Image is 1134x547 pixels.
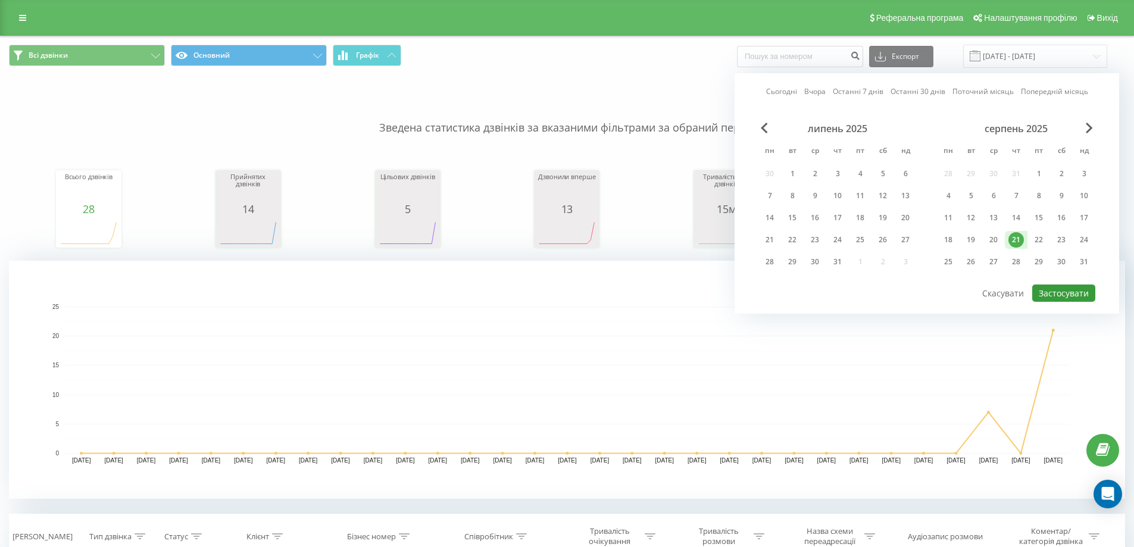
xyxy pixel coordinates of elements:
[829,143,846,161] abbr: четвер
[59,215,118,251] div: A chart.
[984,13,1077,23] span: Налаштування профілю
[781,253,804,271] div: вт 29 лип 2025 р.
[781,209,804,227] div: вт 15 лип 2025 р.
[937,231,960,249] div: пн 18 серп 2025 р.
[963,188,979,204] div: 5
[804,187,826,205] div: ср 9 лип 2025 р.
[982,209,1005,227] div: ср 13 серп 2025 р.
[785,232,800,248] div: 22
[937,123,1095,135] div: серпень 2025
[52,362,60,369] text: 15
[299,457,318,464] text: [DATE]
[55,450,59,457] text: 0
[986,210,1001,226] div: 13
[1054,188,1069,204] div: 9
[807,166,823,182] div: 2
[826,209,849,227] div: чт 17 лип 2025 р.
[806,143,824,161] abbr: середа
[537,203,596,215] div: 13
[1031,188,1046,204] div: 8
[493,457,512,464] text: [DATE]
[537,215,596,251] div: A chart.
[898,166,913,182] div: 6
[1027,253,1050,271] div: пт 29 серп 2025 р.
[591,457,610,464] text: [DATE]
[982,253,1005,271] div: ср 27 серп 2025 р.
[946,457,966,464] text: [DATE]
[762,254,777,270] div: 28
[852,232,868,248] div: 25
[696,215,756,251] svg: A chart.
[1050,187,1073,205] div: сб 9 серп 2025 р.
[807,188,823,204] div: 9
[9,96,1125,136] p: Зведена статистика дзвінків за вказаними фільтрами за обраний період
[849,231,871,249] div: пт 25 лип 2025 р.
[356,51,379,60] span: Графік
[1008,254,1024,270] div: 28
[871,165,894,183] div: сб 5 лип 2025 р.
[960,231,982,249] div: вт 19 серп 2025 р.
[976,285,1030,302] button: Скасувати
[461,457,480,464] text: [DATE]
[1054,210,1069,226] div: 16
[1031,210,1046,226] div: 15
[1076,210,1092,226] div: 17
[1027,209,1050,227] div: пт 15 серп 2025 р.
[752,457,771,464] text: [DATE]
[171,45,327,66] button: Основний
[1050,165,1073,183] div: сб 2 серп 2025 р.
[59,173,118,203] div: Всього дзвінків
[1075,143,1093,161] abbr: неділя
[1054,166,1069,182] div: 2
[1054,254,1069,270] div: 30
[986,254,1001,270] div: 27
[982,187,1005,205] div: ср 6 серп 2025 р.
[785,457,804,464] text: [DATE]
[941,232,956,248] div: 18
[169,457,188,464] text: [DATE]
[937,253,960,271] div: пн 25 серп 2025 р.
[1031,166,1046,182] div: 1
[1054,232,1069,248] div: 23
[1050,253,1073,271] div: сб 30 серп 2025 р.
[1027,187,1050,205] div: пт 8 серп 2025 р.
[202,457,221,464] text: [DATE]
[849,187,871,205] div: пт 11 лип 2025 р.
[9,45,165,66] button: Всі дзвінки
[164,532,188,542] div: Статус
[104,457,123,464] text: [DATE]
[875,210,891,226] div: 19
[464,532,513,542] div: Співробітник
[874,143,892,161] abbr: субота
[804,209,826,227] div: ср 16 лип 2025 р.
[52,333,60,339] text: 20
[1050,231,1073,249] div: сб 23 серп 2025 р.
[1027,231,1050,249] div: пт 22 серп 2025 р.
[762,188,777,204] div: 7
[9,261,1125,499] svg: A chart.
[937,187,960,205] div: пн 4 серп 2025 р.
[898,232,913,248] div: 27
[29,51,68,60] span: Всі дзвінки
[894,187,917,205] div: нд 13 лип 2025 р.
[578,526,642,546] div: Тривалість очікування
[804,253,826,271] div: ср 30 лип 2025 р.
[963,210,979,226] div: 12
[688,457,707,464] text: [DATE]
[869,46,933,67] button: Експорт
[378,173,438,203] div: Цільових дзвінків
[963,254,979,270] div: 26
[875,188,891,204] div: 12
[963,232,979,248] div: 19
[852,210,868,226] div: 18
[1050,209,1073,227] div: сб 16 серп 2025 р.
[1073,187,1095,205] div: нд 10 серп 2025 р.
[939,143,957,161] abbr: понеділок
[830,166,845,182] div: 3
[246,532,269,542] div: Клієнт
[962,143,980,161] abbr: вівторок
[979,457,998,464] text: [DATE]
[623,457,642,464] text: [DATE]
